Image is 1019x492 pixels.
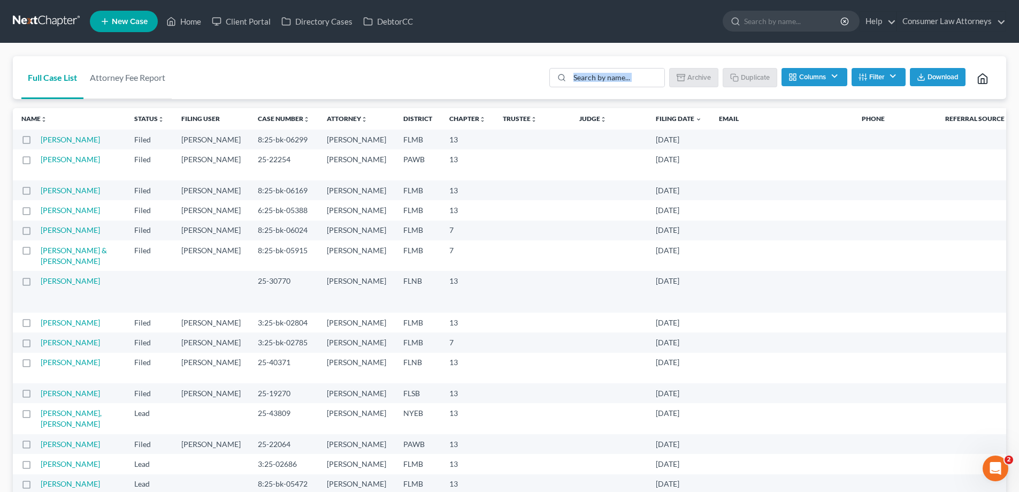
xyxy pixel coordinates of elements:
a: Attorney Fee Report [83,56,172,99]
td: 8:25-bk-05915 [249,240,318,271]
td: [DATE] [647,271,710,312]
a: Filing Date expand_more [656,115,702,123]
a: [PERSON_NAME] [41,225,100,234]
td: FLMB [395,313,441,332]
i: unfold_more [361,116,367,123]
a: DebtorCC [358,12,418,31]
i: unfold_more [531,116,537,123]
td: [PERSON_NAME] [318,130,395,149]
a: [PERSON_NAME] [41,186,100,195]
a: Referral Sourceunfold_more [945,115,1011,123]
td: [DATE] [647,403,710,434]
td: [PERSON_NAME] [318,149,395,180]
iframe: Intercom live chat [983,456,1008,481]
td: 25-43809 [249,403,318,434]
td: [DATE] [647,130,710,149]
td: [PERSON_NAME] [173,434,249,454]
td: [DATE] [647,332,710,352]
td: 25-19270 [249,383,318,403]
a: [PERSON_NAME], [PERSON_NAME] [41,408,102,428]
td: [PERSON_NAME] [318,221,395,240]
td: Filed [126,240,173,271]
td: 13 [441,454,494,474]
td: FLMB [395,221,441,240]
i: unfold_more [158,116,164,123]
span: Download [928,73,959,81]
td: 8:25-bk-06169 [249,180,318,200]
td: [PERSON_NAME] [173,180,249,200]
td: [PERSON_NAME] [318,434,395,454]
td: [PERSON_NAME] [173,383,249,403]
td: [PERSON_NAME] [318,313,395,332]
button: Columns [782,68,847,86]
i: unfold_more [479,116,486,123]
td: 25-22254 [249,149,318,180]
td: 8:25-bk-06299 [249,130,318,149]
td: 13 [441,403,494,434]
td: [PERSON_NAME] [173,332,249,352]
a: Help [860,12,896,31]
td: Filed [126,353,173,383]
a: Chapterunfold_more [449,115,486,123]
td: [PERSON_NAME] [318,403,395,434]
td: 8:25-bk-06024 [249,221,318,240]
td: Filed [126,180,173,200]
input: Search by name... [744,11,842,31]
td: [PERSON_NAME] [318,200,395,220]
td: [DATE] [647,434,710,454]
td: FLMB [395,332,441,352]
td: FLMB [395,180,441,200]
th: Phone [853,108,937,130]
td: [PERSON_NAME] [173,149,249,180]
td: 3:25-bk-02804 [249,313,318,332]
td: FLMB [395,200,441,220]
i: unfold_more [303,116,310,123]
td: 13 [441,383,494,403]
a: [PERSON_NAME] [41,206,100,215]
td: [DATE] [647,383,710,403]
button: Download [910,68,966,86]
td: Filed [126,383,173,403]
td: FLNB [395,271,441,312]
input: Search by name... [570,69,664,87]
a: Case Numberunfold_more [258,115,310,123]
a: [PERSON_NAME] [41,155,100,164]
td: [PERSON_NAME] [318,454,395,474]
td: [PERSON_NAME] [173,200,249,220]
td: Filed [126,434,173,454]
td: 7 [441,332,494,352]
td: 13 [441,353,494,383]
a: [PERSON_NAME] [41,459,100,468]
a: Statusunfold_more [134,115,164,123]
td: [DATE] [647,180,710,200]
td: Filed [126,149,173,180]
td: [PERSON_NAME] [318,383,395,403]
i: unfold_more [1005,116,1011,123]
td: PAWB [395,434,441,454]
a: [PERSON_NAME] [41,135,100,144]
td: [PERSON_NAME] [318,353,395,383]
a: Home [161,12,206,31]
td: [DATE] [647,200,710,220]
td: Filed [126,130,173,149]
td: [PERSON_NAME] [173,353,249,383]
td: FLSB [395,383,441,403]
td: 25-40371 [249,353,318,383]
td: [PERSON_NAME] [173,313,249,332]
td: [PERSON_NAME] [318,240,395,271]
td: 13 [441,180,494,200]
td: [DATE] [647,149,710,180]
td: 3:25-bk-02785 [249,332,318,352]
th: Filing User [173,108,249,130]
a: Attorneyunfold_more [327,115,367,123]
a: Full Case List [21,56,83,99]
a: [PERSON_NAME] [41,440,100,449]
td: [PERSON_NAME] [318,271,395,312]
td: Lead [126,403,173,434]
a: Nameunfold_more [21,115,47,123]
a: Directory Cases [276,12,358,31]
td: [PERSON_NAME] [173,240,249,271]
td: [DATE] [647,313,710,332]
i: expand_more [695,116,702,123]
a: [PERSON_NAME] [41,276,100,285]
